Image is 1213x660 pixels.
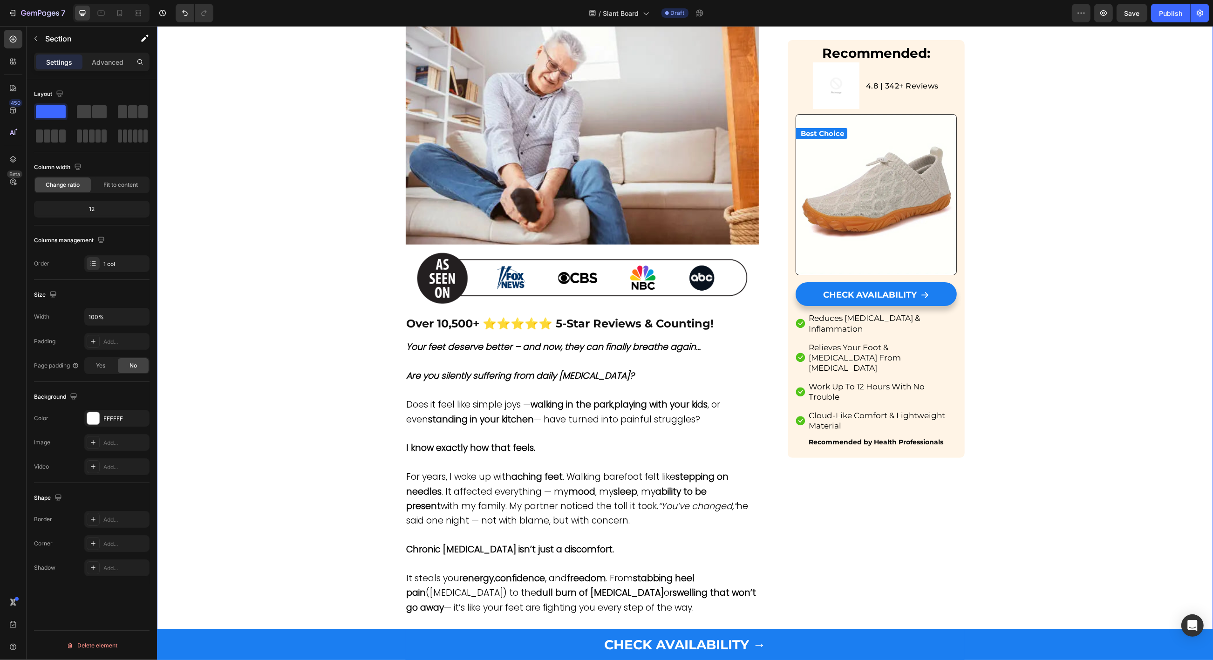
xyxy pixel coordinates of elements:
strong: stepping on needles [250,444,572,471]
button: 7 [4,4,69,22]
div: Add... [103,564,147,572]
div: Add... [103,463,147,471]
span: Relieves Your Foot & [MEDICAL_DATA] From [MEDICAL_DATA] [652,316,744,346]
iframe: Design area [157,26,1213,660]
div: Size [34,289,59,301]
strong: standing in your kitchen [272,387,377,400]
div: Layout [34,88,65,101]
div: FFFFFF [103,415,147,423]
span: CHECK AVAILABILITY [666,263,760,273]
div: Border [34,515,52,524]
strong: Recommended by Health Professionals [652,412,786,420]
strong: playing with your kids [458,372,551,385]
a: CHECK AVAILABILITY [639,256,799,280]
img: gempages_562353628887647397-e0f72aed-1ffa-4caa-b774-31a08edf3841.webp [639,88,799,249]
span: Change ratio [46,181,80,189]
div: Publish [1159,8,1182,18]
div: CHECK AVAILABILITY → [447,609,609,628]
div: Delete element [66,640,117,651]
strong: swelling that won’t go away [250,560,600,587]
span: It steals your , , and . From ([MEDICAL_DATA]) to the or — it’s like your feet are fighting you e... [250,546,600,588]
img: no-image-2048-5e88c1b20e087fb7bbe9a3771824e743c244f437e4f8ba93bbf7b11b53f7824c_large.gif [656,36,702,83]
strong: Your feet deserve better – and now, they can finally breathe again… [250,314,544,327]
div: Order [34,259,49,268]
div: Background [34,391,79,403]
strong: mood [412,459,439,472]
button: Publish [1151,4,1190,22]
strong: freedom [410,546,450,558]
div: Shape [34,492,64,504]
div: 450 [9,99,22,107]
strong: dull burn of [MEDICAL_DATA] [380,560,507,573]
div: Columns management [34,234,107,247]
span: Work Up To 12 Hours With No Trouble [652,356,768,375]
strong: aching feet [355,444,406,457]
div: Add... [103,540,147,548]
div: Undo/Redo [176,4,213,22]
span: 4.8 | 342+ Reviews [709,55,782,64]
div: Padding [34,337,55,346]
strong: confidence [339,546,388,558]
span: / [599,8,601,18]
strong: Best Choice [644,103,687,112]
div: Open Intercom Messenger [1181,614,1204,637]
div: Video [34,463,49,471]
div: Color [34,414,48,422]
span: Draft [671,9,685,17]
div: Add... [103,338,147,346]
button: Delete element [34,638,150,653]
strong: I know exactly how that feels. [250,415,379,428]
strong: Chronic [MEDICAL_DATA] isn’t just a discomfort. [250,517,457,530]
p: Advanced [92,57,123,67]
div: Image [34,438,50,447]
div: Page padding [34,361,79,370]
i: “You’ve changed,” [502,474,580,486]
img: gempages_562353628887647397-c38b36c0-e5e1-4c49-8d95-42b022c11c05.png [249,224,602,281]
div: Add... [103,516,147,524]
div: 12 [36,203,148,216]
span: Save [1124,9,1140,17]
input: Auto [85,308,149,325]
strong: Are you silently suffering from daily [MEDICAL_DATA]? [250,343,478,356]
div: Beta [7,170,22,178]
p: 7 [61,7,65,19]
strong: energy [306,546,337,558]
span: Yes [96,361,105,370]
span: Does it feel like simple joys — , , or even — have turned into painful struggles? [250,372,564,399]
strong: ability to be present [250,459,550,486]
div: Shadow [34,564,55,572]
button: CHECK AVAILABILITY → [249,603,808,634]
div: Column width [34,161,83,174]
div: Corner [34,539,53,548]
div: Width [34,313,49,321]
strong: Recommended: [665,19,773,35]
div: 1 col [103,260,147,268]
p: Settings [46,57,72,67]
span: Fit to content [103,181,138,189]
span: Cloud-Like Comfort & Lightweight Material [652,385,788,404]
strong: sleep [457,459,481,472]
span: For years, I woke up with . Walking barefoot felt like . It affected everything — my , my , my wi... [250,444,592,501]
div: Add... [103,439,147,447]
strong: walking in the park [374,372,457,385]
button: Save [1117,4,1147,22]
strong: Over 10,500+ ⭐⭐⭐⭐⭐ 5-Star Reviews & Counting! [250,291,557,304]
span: Reduces [MEDICAL_DATA] & Inflammation [652,287,763,307]
span: No [129,361,137,370]
p: Section [45,33,122,44]
span: Slant Board [603,8,639,18]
